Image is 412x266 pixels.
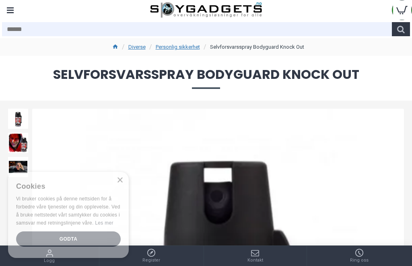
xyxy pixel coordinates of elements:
[8,157,28,177] img: Forsvarsspray - Lovlig Pepperspray - SpyGadgets.no
[142,257,160,264] span: Register
[117,177,123,184] div: Close
[128,43,146,51] a: Diverse
[99,246,204,266] a: Register
[247,257,263,264] span: Kontakt
[8,133,28,153] img: Forsvarsspray - Lovlig Pepperspray - SpyGadgets.no
[150,2,262,18] img: SpyGadgets.no
[16,178,115,195] div: Cookies
[8,68,404,89] span: Selvforsvarsspray Bodyguard Knock Out
[44,258,55,264] span: Logg
[95,220,113,226] a: Les mer, opens a new window
[350,257,369,264] span: Ring oss
[204,246,307,266] a: Kontakt
[8,109,28,129] img: Forsvarsspray - Lovlig Pepperspray - SpyGadgets.no
[16,196,120,225] span: Vi bruker cookies på denne nettsiden for å forbedre våre tjenester og din opplevelse. Ved å bruke...
[16,231,121,247] div: Godta
[156,43,200,51] a: Personlig sikkerhet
